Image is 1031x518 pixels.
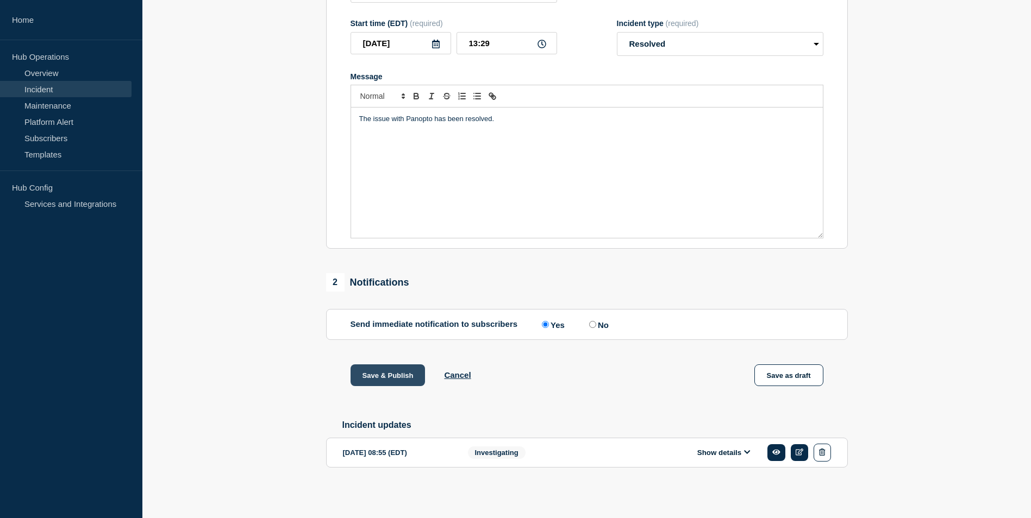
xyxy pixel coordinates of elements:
button: Toggle bold text [409,90,424,103]
select: Incident type [617,32,823,56]
span: Font size [355,90,409,103]
p: The issue with Panopto has been resolved. [359,114,815,124]
button: Save as draft [754,364,823,386]
div: Message [351,72,823,81]
button: Toggle italic text [424,90,439,103]
input: HH:MM [457,32,557,54]
button: Show details [694,448,754,457]
input: No [589,321,596,328]
h2: Incident updates [342,420,848,430]
label: Yes [539,319,565,330]
span: Investigating [468,446,526,459]
div: Message [351,108,823,238]
p: Send immediate notification to subscribers [351,319,518,330]
button: Toggle ordered list [454,90,470,103]
input: YYYY-MM-DD [351,32,451,54]
div: [DATE] 08:55 (EDT) [343,444,452,462]
div: Incident type [617,19,823,28]
div: Notifications [326,273,409,292]
button: Save & Publish [351,364,426,386]
div: Start time (EDT) [351,19,557,28]
button: Toggle strikethrough text [439,90,454,103]
button: Toggle link [485,90,500,103]
span: (required) [666,19,699,28]
div: Send immediate notification to subscribers [351,319,823,330]
span: 2 [326,273,345,292]
button: Cancel [444,370,471,380]
span: (required) [410,19,443,28]
button: Toggle bulleted list [470,90,485,103]
input: Yes [542,321,549,328]
label: No [586,319,609,330]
